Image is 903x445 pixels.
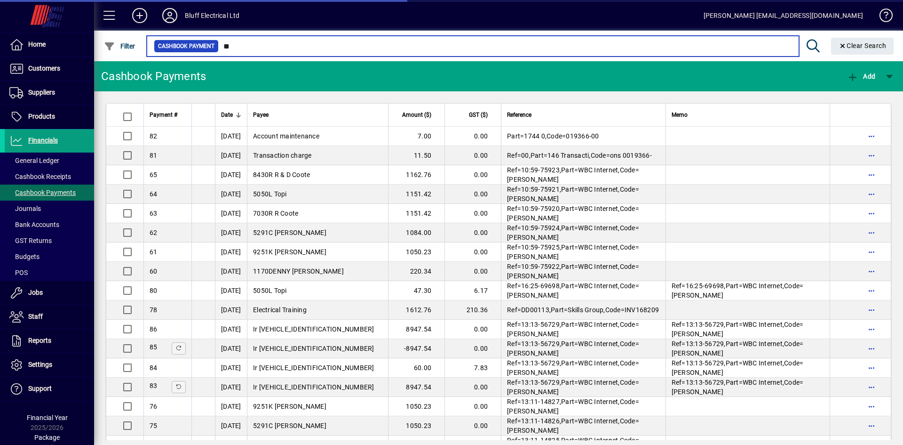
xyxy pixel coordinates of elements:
span: 78 [150,306,158,314]
td: 8947.54 [388,378,444,397]
span: 80 [150,287,158,294]
td: [DATE] [215,146,247,165]
td: [DATE] [215,185,247,204]
span: 5291C [PERSON_NAME] [253,229,326,236]
div: [PERSON_NAME] [EMAIL_ADDRESS][DOMAIN_NAME] [704,8,863,23]
span: Ref=16:25-69698,Part=WBC Internet,Code=[PERSON_NAME] [507,282,639,299]
span: Part=1744 0,Code=019366-00 [507,132,599,140]
a: Customers [5,57,94,81]
span: Payment # [150,110,177,120]
td: 220.34 [388,262,444,281]
td: 0.00 [444,127,501,146]
td: [DATE] [215,223,247,243]
span: Ref=13:13-56729,Part=WBC Internet,Code=[PERSON_NAME] [672,340,804,357]
td: [DATE] [215,127,247,146]
button: More options [864,148,879,163]
td: 0.00 [444,320,501,339]
td: 1151.42 [388,204,444,223]
span: Settings [28,361,52,368]
button: More options [864,302,879,317]
span: Support [28,385,52,392]
span: 65 [150,171,158,178]
span: Clear Search [839,42,887,49]
span: Bank Accounts [9,221,59,228]
td: 0.00 [444,397,501,416]
span: Ref=13:13-56729,Part=WBC Internet,Code=[PERSON_NAME] [672,321,804,338]
span: 83 [150,382,158,389]
span: Financials [28,137,58,144]
a: Support [5,377,94,401]
span: Amount ($) [402,110,431,120]
span: Cashbook Payments [9,189,76,196]
span: Add [847,73,875,80]
td: 0.00 [444,204,501,223]
div: Memo [672,110,824,120]
span: 82 [150,132,158,140]
span: GST Returns [9,237,52,244]
a: Budgets [5,249,94,265]
span: 8430R R & D Coote [253,171,310,178]
a: Journals [5,201,94,217]
span: Customers [28,65,60,72]
span: Ref=13:11-14827,Part=WBC Internet,Code=[PERSON_NAME] [507,398,639,415]
span: GST ($) [469,110,488,120]
button: More options [864,399,879,414]
span: 64 [150,190,158,198]
span: Ref=13:13-56729,Part=WBC Internet,Code=[PERSON_NAME] [507,321,639,338]
span: 60 [150,267,158,275]
span: Jobs [28,289,43,296]
td: [DATE] [215,397,247,416]
button: Add [845,68,878,85]
button: More options [864,418,879,433]
span: Electrical Training [253,306,307,314]
a: Jobs [5,281,94,305]
span: 85 [150,343,158,351]
span: 75 [150,422,158,429]
button: More options [864,167,879,182]
a: Reports [5,329,94,353]
td: 210.36 [444,300,501,320]
div: Cashbook Payments [101,69,206,84]
span: Ref=10:59-75924,Part=WBC Internet,Code=[PERSON_NAME] [507,224,639,241]
span: Ref=10:59-75922,Part=WBC Internet,Code=[PERSON_NAME] [507,263,639,280]
span: Ref=13:13-56729,Part=WBC Internet,Code=[PERSON_NAME] [672,379,804,396]
button: More options [864,129,879,144]
span: Ref=10:59-75921,Part=WBC Internet,Code=[PERSON_NAME] [507,186,639,202]
span: Financial Year [27,414,68,421]
div: Amount ($) [394,110,440,120]
span: Ref=13:13-56729,Part=WBC Internet,Code=[PERSON_NAME] [507,359,639,376]
td: 6.17 [444,281,501,300]
span: Account maintenance [253,132,319,140]
span: Ref=13:11-14826,Part=WBC Internet,Code=[PERSON_NAME] [507,417,639,434]
span: Staff [28,313,43,320]
td: 1612.76 [388,300,444,320]
a: Bank Accounts [5,217,94,233]
span: Ir [VEHICLE_IDENTIFICATION_NUMBER] [253,325,374,333]
td: 0.00 [444,262,501,281]
button: More options [864,244,879,259]
td: [DATE] [215,339,247,358]
a: General Ledger [5,153,94,169]
span: Date [221,110,233,120]
div: Bluff Electrical Ltd [185,8,240,23]
td: [DATE] [215,204,247,223]
td: 7.83 [444,358,501,378]
td: [DATE] [215,378,247,397]
span: Filter [104,42,135,50]
td: [DATE] [215,262,247,281]
td: [DATE] [215,243,247,262]
td: 47.30 [388,281,444,300]
span: Ref=DD00113,Part=Skills Group,Code=INV168209 [507,306,659,314]
span: Ref=00,Part=146 Transacti,Code=ons 0019366- [507,152,652,159]
button: More options [864,380,879,395]
td: 1050.23 [388,416,444,436]
span: Budgets [9,253,40,260]
span: Ir [VEHICLE_IDENTIFICATION_NUMBER] [253,345,374,352]
span: Home [28,40,46,48]
span: Ref=10:59-75923,Part=WBC Internet,Code=[PERSON_NAME] [507,166,639,183]
span: 1170DENNY [PERSON_NAME] [253,267,344,275]
span: 61 [150,248,158,256]
span: Ir [VEHICLE_IDENTIFICATION_NUMBER] [253,364,374,372]
td: -8947.54 [388,339,444,358]
button: Filter [102,38,138,55]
